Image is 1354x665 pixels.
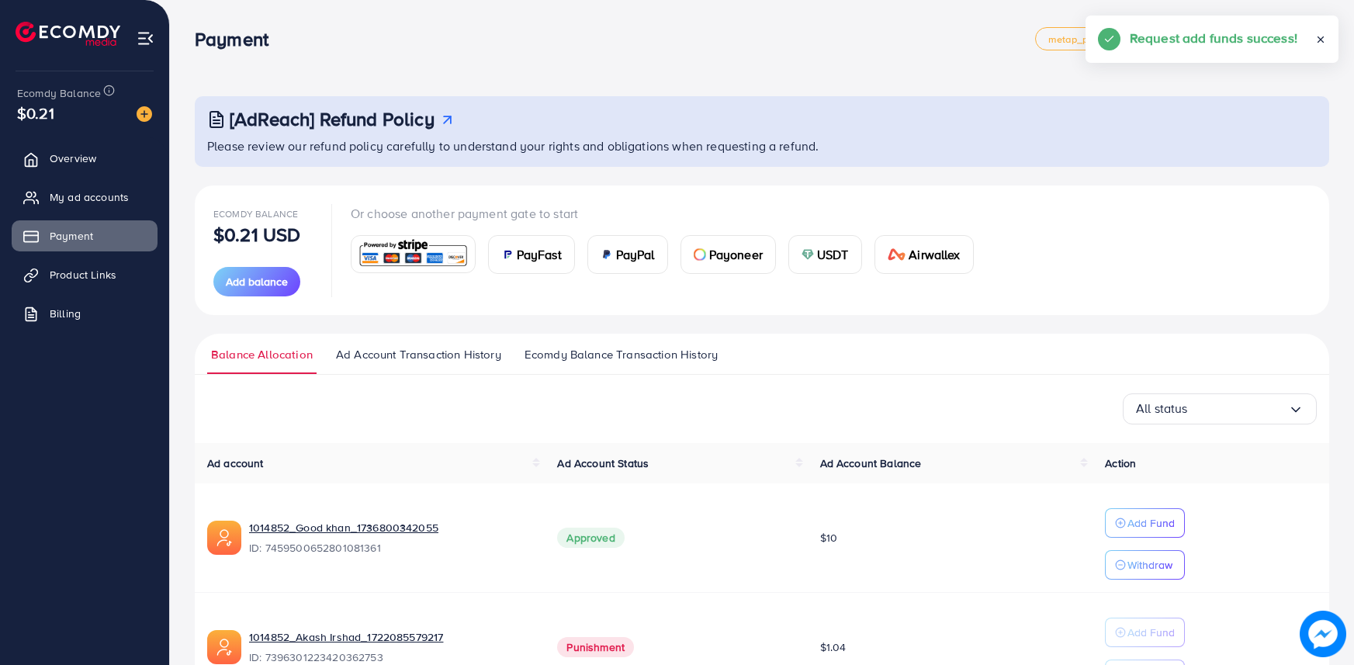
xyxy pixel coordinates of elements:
[1123,393,1317,424] div: Search for option
[50,306,81,321] span: Billing
[557,455,649,471] span: Ad Account Status
[1105,508,1185,538] button: Add Fund
[802,248,814,261] img: card
[213,225,300,244] p: $0.21 USD
[1127,623,1175,642] p: Add Fund
[517,245,562,264] span: PayFast
[351,235,476,273] a: card
[587,235,668,274] a: cardPayPal
[820,639,847,655] span: $1.04
[249,540,532,556] span: ID: 7459500652801081361
[230,108,435,130] h3: [AdReach] Refund Policy
[16,22,120,46] img: logo
[249,520,532,556] div: <span class='underline'>1014852_Good khan_1736800342055</span></br>7459500652801081361
[195,28,281,50] h3: Payment
[1105,550,1185,580] button: Withdraw
[249,649,532,665] span: ID: 7396301223420362753
[1127,556,1172,574] p: Withdraw
[17,85,101,101] span: Ecomdy Balance
[820,530,837,546] span: $10
[680,235,776,274] a: cardPayoneer
[137,106,152,122] img: image
[356,237,470,271] img: card
[12,220,158,251] a: Payment
[207,455,264,471] span: Ad account
[351,204,986,223] p: Or choose another payment gate to start
[50,267,116,282] span: Product Links
[1035,27,1156,50] a: metap_pakistan_001
[709,245,763,264] span: Payoneer
[601,248,613,261] img: card
[137,29,154,47] img: menu
[557,637,634,657] span: Punishment
[249,629,532,665] div: <span class='underline'>1014852_Akash Irshad_1722085579217</span></br>7396301223420362753
[12,259,158,290] a: Product Links
[12,143,158,174] a: Overview
[788,235,862,274] a: cardUSDT
[557,528,624,548] span: Approved
[249,520,532,535] a: 1014852_Good khan_1736800342055
[336,346,501,363] span: Ad Account Transaction History
[1304,615,1342,653] img: image
[874,235,974,274] a: cardAirwallex
[817,245,849,264] span: USDT
[501,248,514,261] img: card
[1136,397,1188,421] span: All status
[1127,514,1175,532] p: Add Fund
[213,267,300,296] button: Add balance
[694,248,706,261] img: card
[909,245,960,264] span: Airwallex
[50,189,129,205] span: My ad accounts
[213,207,298,220] span: Ecomdy Balance
[12,182,158,213] a: My ad accounts
[488,235,575,274] a: cardPayFast
[50,151,96,166] span: Overview
[820,455,922,471] span: Ad Account Balance
[525,346,718,363] span: Ecomdy Balance Transaction History
[1105,455,1136,471] span: Action
[616,245,655,264] span: PayPal
[249,629,532,645] a: 1014852_Akash Irshad_1722085579217
[12,298,158,329] a: Billing
[226,274,288,289] span: Add balance
[207,137,1320,155] p: Please review our refund policy carefully to understand your rights and obligations when requesti...
[1130,28,1297,48] h5: Request add funds success!
[207,521,241,555] img: ic-ads-acc.e4c84228.svg
[1048,34,1143,44] span: metap_pakistan_001
[888,248,906,261] img: card
[1105,618,1185,647] button: Add Fund
[50,228,93,244] span: Payment
[207,630,241,664] img: ic-ads-acc.e4c84228.svg
[17,102,54,124] span: $0.21
[1188,397,1288,421] input: Search for option
[211,346,313,363] span: Balance Allocation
